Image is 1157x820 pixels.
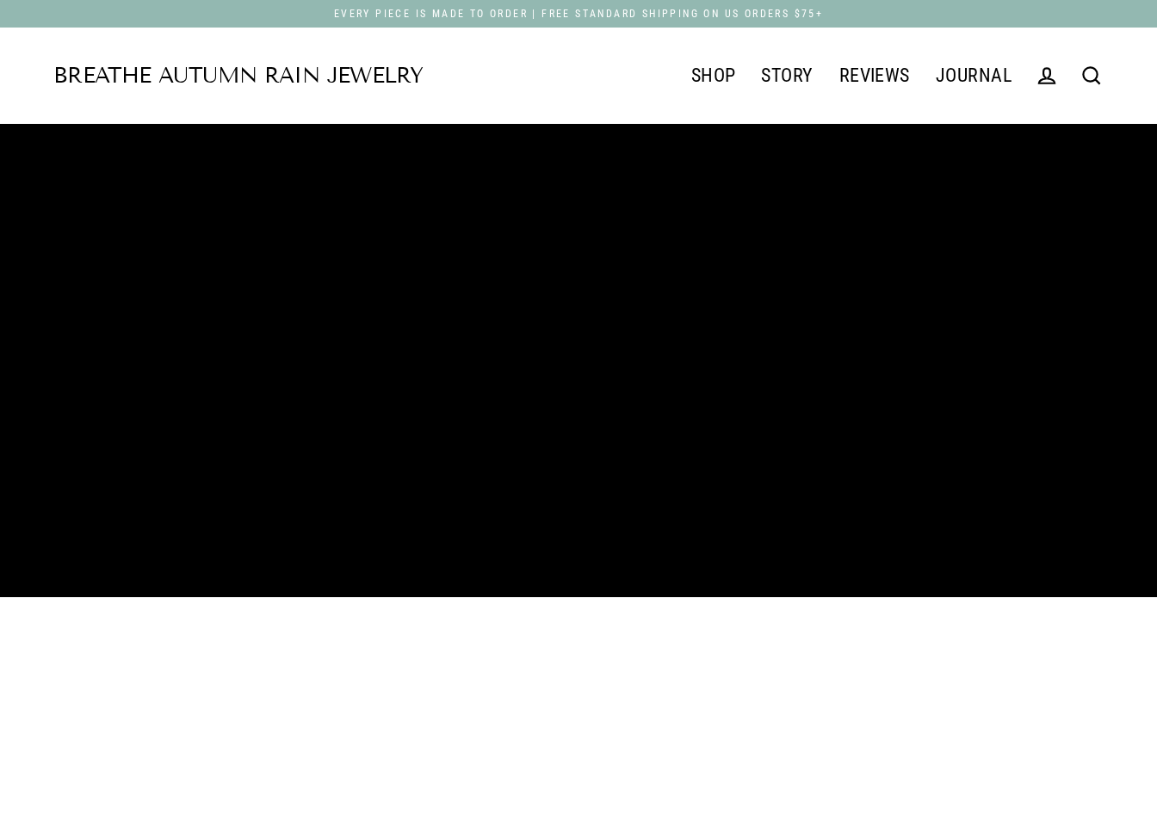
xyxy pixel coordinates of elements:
a: REVIEWS [826,54,923,97]
a: SHOP [678,54,749,97]
a: STORY [748,54,826,97]
div: Primary [423,53,1024,98]
a: Breathe Autumn Rain Jewelry [53,65,423,87]
a: JOURNAL [923,54,1024,97]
